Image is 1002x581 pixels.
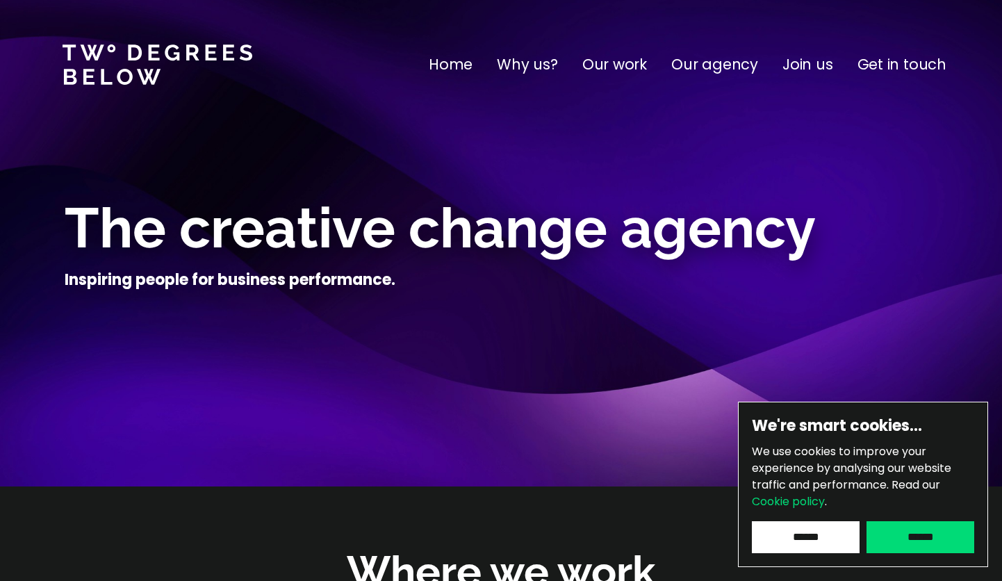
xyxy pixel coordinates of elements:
span: Read our . [752,477,940,509]
h6: We're smart cookies… [752,416,974,436]
h4: Inspiring people for business performance. [65,270,395,290]
a: Home [429,54,473,76]
a: Our work [582,54,647,76]
a: Our agency [671,54,758,76]
a: Why us? [497,54,558,76]
a: Get in touch [857,54,946,76]
a: Join us [782,54,833,76]
span: The creative change agency [65,195,816,261]
a: Cookie policy [752,493,825,509]
p: We use cookies to improve your experience by analysing our website traffic and performance. [752,443,974,510]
